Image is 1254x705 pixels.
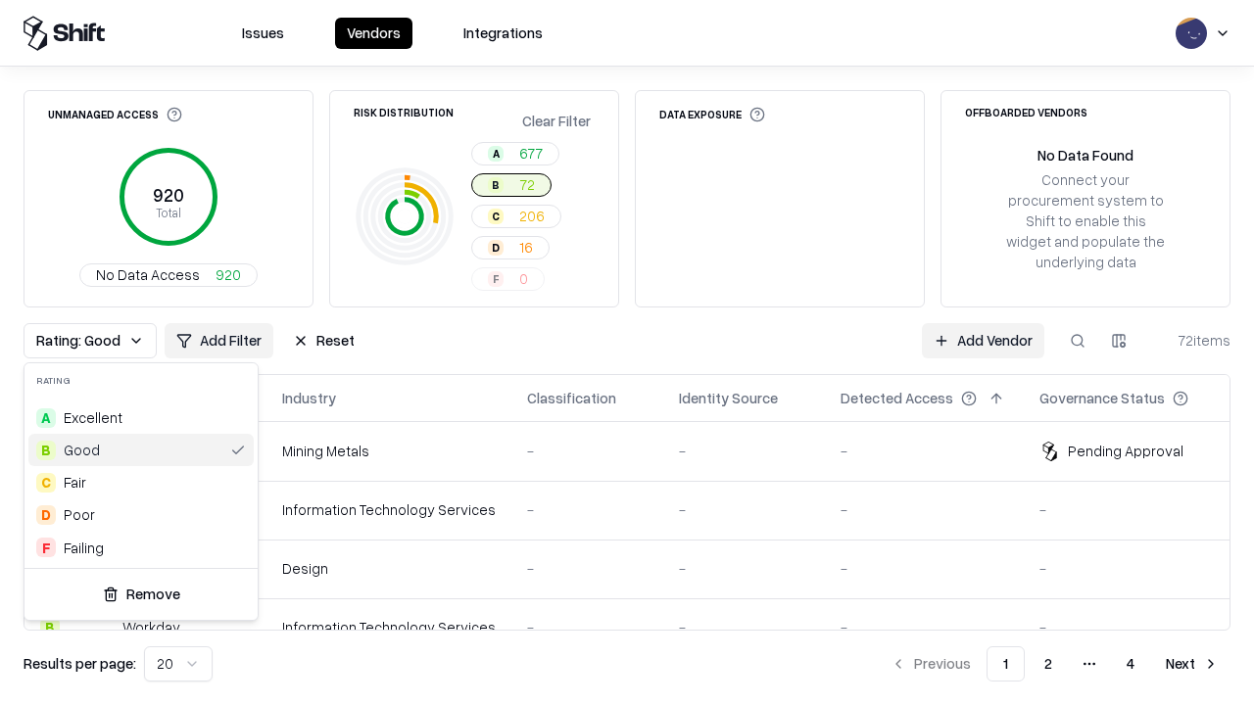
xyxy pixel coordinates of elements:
div: Failing [64,538,104,558]
button: Remove [32,577,250,612]
div: Poor [64,504,95,525]
div: A [36,408,56,428]
div: Rating [24,363,258,398]
div: B [36,441,56,460]
div: F [36,538,56,557]
span: Fair [64,472,86,493]
div: D [36,505,56,525]
div: C [36,473,56,493]
div: Suggestions [24,398,258,568]
span: Excellent [64,407,122,428]
span: Good [64,440,100,460]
